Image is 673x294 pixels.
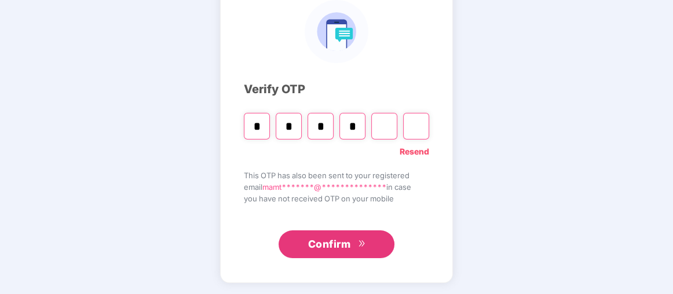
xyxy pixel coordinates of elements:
[400,145,429,158] a: Resend
[358,240,365,249] span: double-right
[308,236,350,252] span: Confirm
[244,80,429,98] div: Verify OTP
[403,113,429,139] input: Digit 6
[244,170,429,181] span: This OTP has also been sent to your registered
[244,193,429,204] span: you have not received OTP on your mobile
[339,113,365,139] input: Digit 4
[371,113,397,139] input: Digit 5
[308,113,334,139] input: Digit 3
[276,113,302,139] input: Digit 2
[279,230,394,258] button: Confirmdouble-right
[244,113,270,139] input: Please enter verification code. Digit 1
[244,181,429,193] span: email in case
